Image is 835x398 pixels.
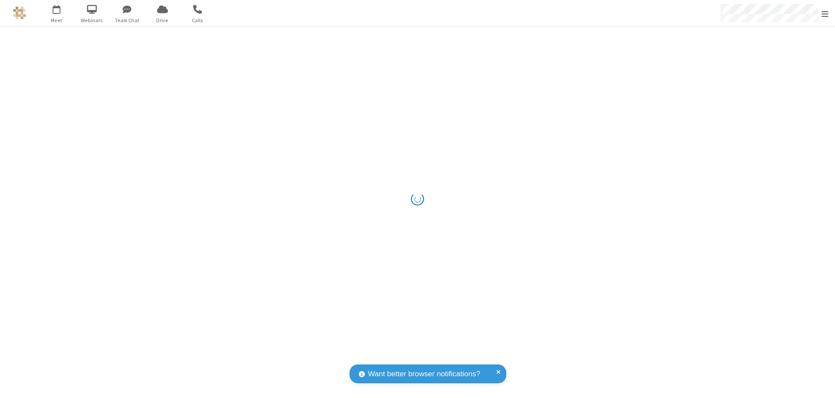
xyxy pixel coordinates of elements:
[13,7,26,20] img: QA Selenium DO NOT DELETE OR CHANGE
[146,17,179,24] span: Drive
[111,17,144,24] span: Team Chat
[76,17,108,24] span: Webinars
[181,17,214,24] span: Calls
[368,368,480,380] span: Want better browser notifications?
[40,17,73,24] span: Meet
